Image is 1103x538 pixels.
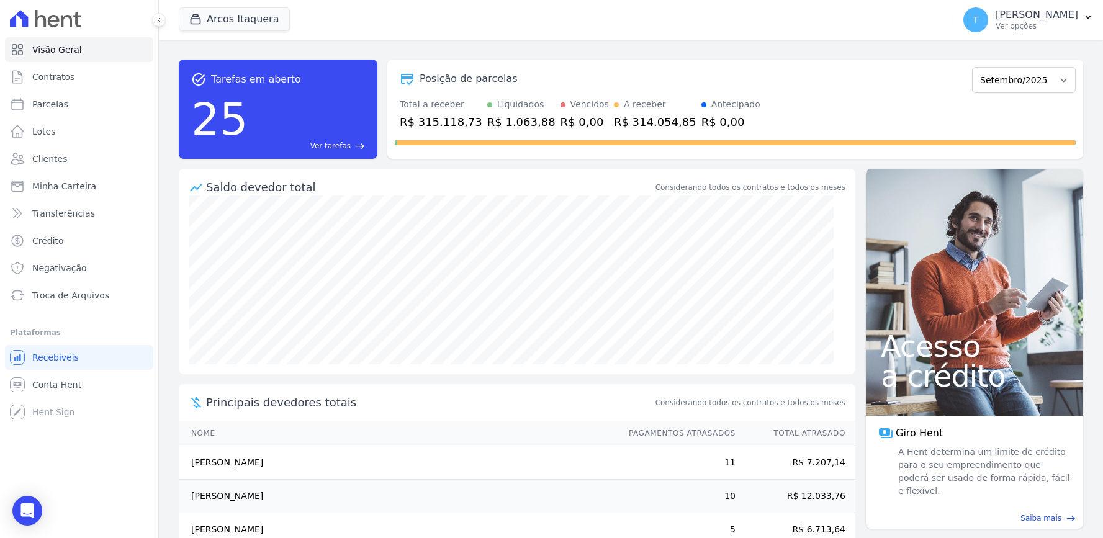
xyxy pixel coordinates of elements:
[736,446,855,480] td: R$ 7.207,14
[497,98,544,111] div: Liquidados
[1020,513,1061,524] span: Saiba mais
[5,146,153,171] a: Clientes
[711,98,760,111] div: Antecipado
[5,119,153,144] a: Lotes
[655,397,845,408] span: Considerando todos os contratos e todos os meses
[5,345,153,370] a: Recebíveis
[206,394,653,411] span: Principais devedores totais
[5,372,153,397] a: Conta Hent
[310,140,351,151] span: Ver tarefas
[614,114,696,130] div: R$ 314.054,85
[5,92,153,117] a: Parcelas
[881,331,1068,361] span: Acesso
[617,446,736,480] td: 11
[400,98,482,111] div: Total a receber
[179,421,617,446] th: Nome
[32,180,96,192] span: Minha Carteira
[253,140,365,151] a: Ver tarefas east
[736,421,855,446] th: Total Atrasado
[5,201,153,226] a: Transferências
[32,71,74,83] span: Contratos
[32,98,68,110] span: Parcelas
[179,7,290,31] button: Arcos Itaquera
[617,421,736,446] th: Pagamentos Atrasados
[1066,514,1076,523] span: east
[896,426,943,441] span: Giro Hent
[953,2,1103,37] button: T [PERSON_NAME] Ver opções
[191,72,206,87] span: task_alt
[32,125,56,138] span: Lotes
[32,262,87,274] span: Negativação
[400,114,482,130] div: R$ 315.118,73
[10,325,148,340] div: Plataformas
[206,179,653,195] div: Saldo devedor total
[179,446,617,480] td: [PERSON_NAME]
[32,235,64,247] span: Crédito
[973,16,979,24] span: T
[701,114,760,130] div: R$ 0,00
[191,87,248,151] div: 25
[32,379,81,391] span: Conta Hent
[5,256,153,280] a: Negativação
[5,65,153,89] a: Contratos
[356,141,365,151] span: east
[32,207,95,220] span: Transferências
[996,9,1078,21] p: [PERSON_NAME]
[996,21,1078,31] p: Ver opções
[211,72,301,87] span: Tarefas em aberto
[561,114,609,130] div: R$ 0,00
[873,513,1076,524] a: Saiba mais east
[32,289,109,302] span: Troca de Arquivos
[736,480,855,513] td: R$ 12.033,76
[5,174,153,199] a: Minha Carteira
[570,98,609,111] div: Vencidos
[12,496,42,526] div: Open Intercom Messenger
[624,98,666,111] div: A receber
[32,153,67,165] span: Clientes
[617,480,736,513] td: 10
[420,71,518,86] div: Posição de parcelas
[896,446,1071,498] span: A Hent determina um limite de crédito para o seu empreendimento que poderá ser usado de forma ráp...
[179,480,617,513] td: [PERSON_NAME]
[487,114,556,130] div: R$ 1.063,88
[881,361,1068,391] span: a crédito
[5,37,153,62] a: Visão Geral
[655,182,845,193] div: Considerando todos os contratos e todos os meses
[32,43,82,56] span: Visão Geral
[5,283,153,308] a: Troca de Arquivos
[32,351,79,364] span: Recebíveis
[5,228,153,253] a: Crédito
